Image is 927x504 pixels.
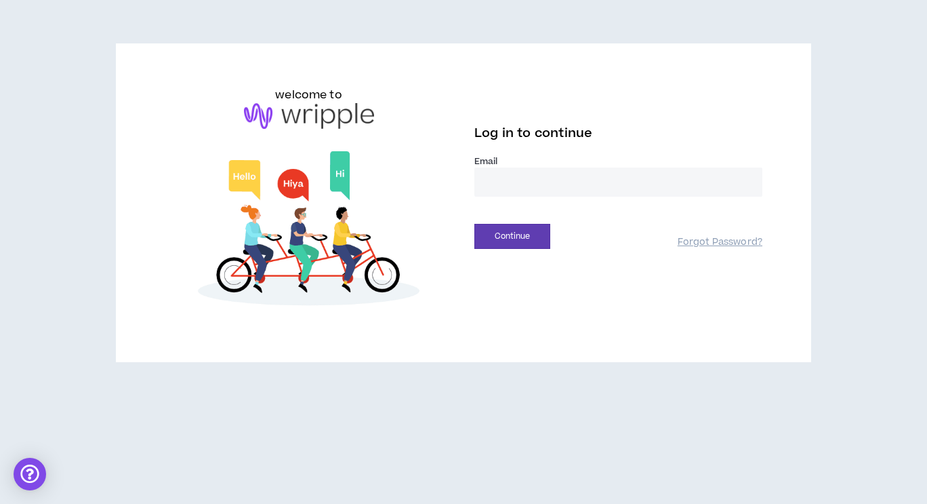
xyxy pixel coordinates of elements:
[474,224,550,249] button: Continue
[14,458,46,490] div: Open Intercom Messenger
[165,142,453,319] img: Welcome to Wripple
[275,87,342,103] h6: welcome to
[474,155,762,168] label: Email
[678,236,762,249] a: Forgot Password?
[474,125,592,142] span: Log in to continue
[244,103,374,129] img: logo-brand.png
